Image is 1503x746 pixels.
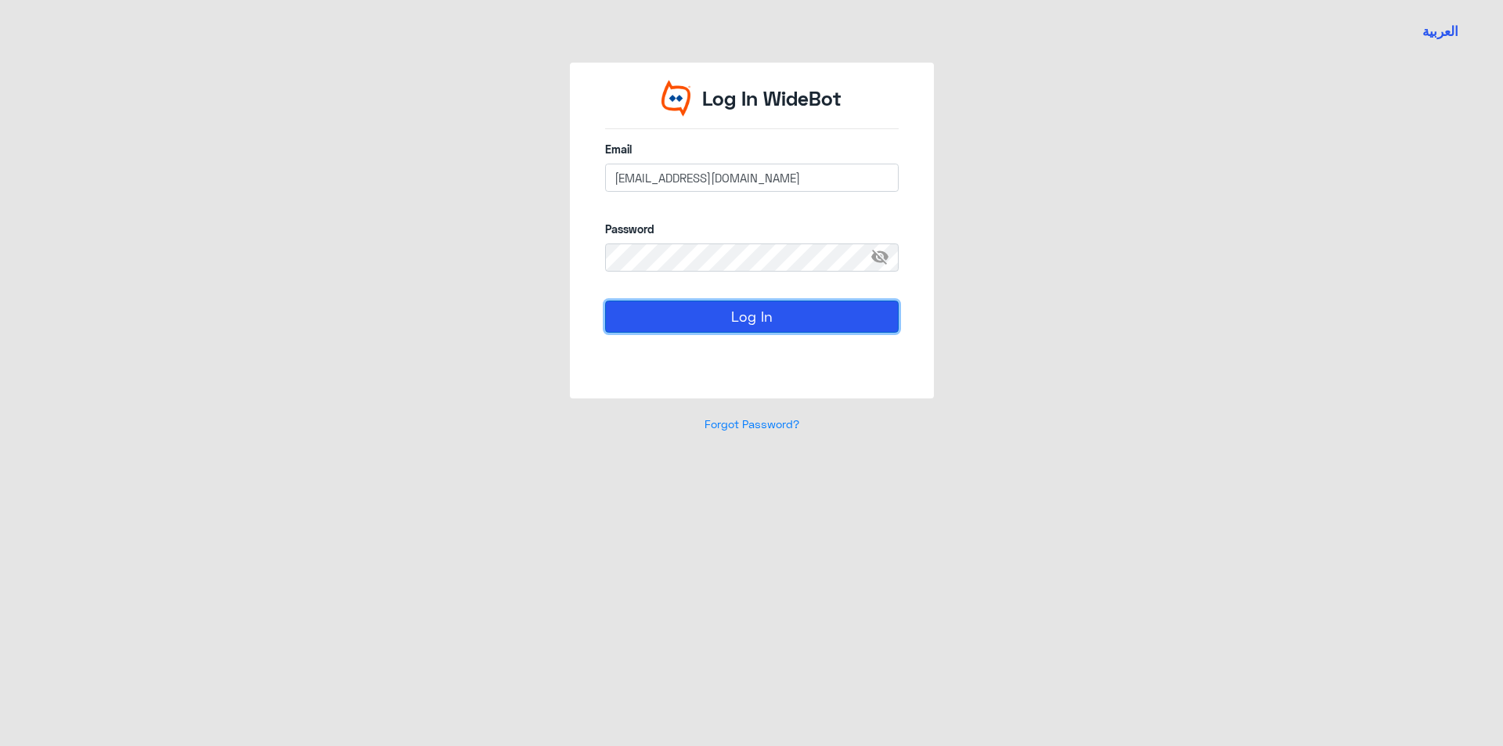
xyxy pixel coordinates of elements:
[605,141,899,157] label: Email
[605,221,899,237] label: Password
[705,417,799,431] a: Forgot Password?
[870,243,899,272] span: visibility_off
[605,164,899,192] input: Enter your email here...
[702,84,842,114] p: Log In WideBot
[661,80,691,117] img: Widebot Logo
[605,301,899,332] button: Log In
[1422,22,1458,41] button: العربية
[1413,12,1468,51] a: Switch language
